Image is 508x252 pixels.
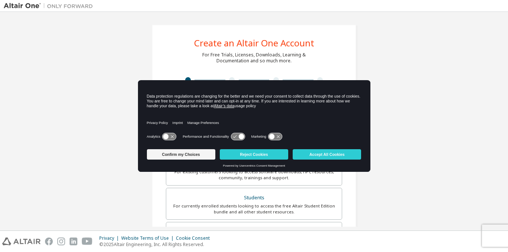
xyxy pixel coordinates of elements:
[70,238,77,245] img: linkedin.svg
[171,169,337,181] div: For existing customers looking to access software downloads, HPC resources, community, trainings ...
[99,235,121,241] div: Privacy
[99,241,214,248] p: © 2025 Altair Engineering, Inc. All Rights Reserved.
[2,238,41,245] img: altair_logo.svg
[45,238,53,245] img: facebook.svg
[171,203,337,215] div: For currently enrolled students looking to access the free Altair Student Edition bundle and all ...
[202,52,306,64] div: For Free Trials, Licenses, Downloads, Learning & Documentation and so much more.
[171,193,337,203] div: Students
[57,238,65,245] img: instagram.svg
[194,39,314,48] div: Create an Altair One Account
[4,2,97,10] img: Altair One
[176,235,214,241] div: Cookie Consent
[121,235,176,241] div: Website Terms of Use
[171,227,337,237] div: Faculty
[82,238,93,245] img: youtube.svg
